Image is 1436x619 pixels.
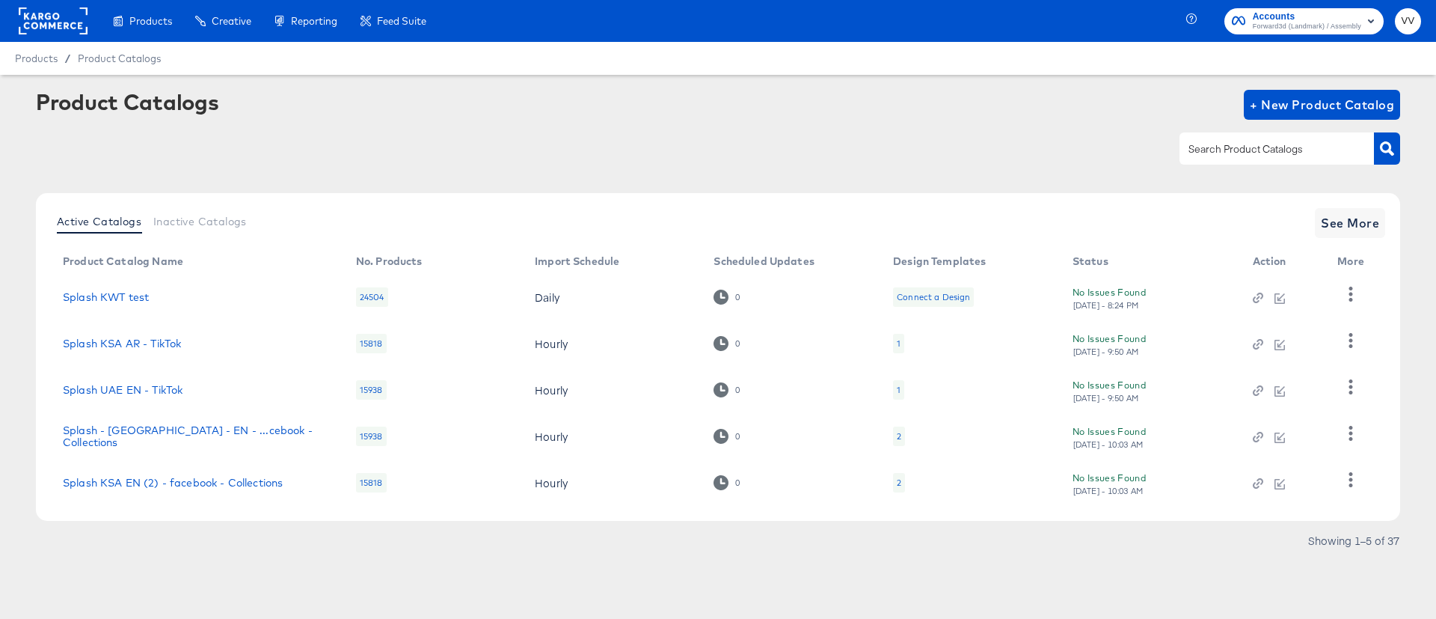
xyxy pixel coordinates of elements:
[63,338,181,350] a: Splash KSA AR - TikTok
[523,320,702,367] td: Hourly
[893,255,986,267] div: Design Templates
[291,15,337,27] span: Reporting
[714,382,740,397] div: 0
[523,460,702,506] td: Hourly
[1325,250,1382,274] th: More
[63,477,283,489] a: Splash KSA EN (2) - facebook - Collections
[714,255,814,267] div: Scheduled Updates
[714,475,740,490] div: 0
[523,367,702,413] td: Hourly
[1307,535,1400,546] div: Showing 1–5 of 37
[734,292,740,302] div: 0
[63,291,149,303] a: Splash KWT test
[36,90,218,114] div: Product Catalogs
[1244,90,1400,120] button: + New Product Catalog
[1061,250,1241,274] th: Status
[58,52,78,64] span: /
[897,291,970,303] div: Connect a Design
[356,473,387,493] div: 15818
[153,216,247,228] span: Inactive Catalogs
[1253,9,1361,25] span: Accounts
[63,255,183,267] div: Product Catalog Name
[734,385,740,395] div: 0
[356,287,388,307] div: 24504
[1250,94,1394,115] span: + New Product Catalog
[63,424,326,448] a: Splash - [GEOGRAPHIC_DATA] - EN - ...cebook - Collections
[212,15,251,27] span: Creative
[897,338,900,350] div: 1
[714,290,740,304] div: 0
[1253,21,1361,33] span: Forward3d (Landmark) / Assembly
[897,477,901,489] div: 2
[897,384,900,396] div: 1
[523,413,702,460] td: Hourly
[893,427,905,446] div: 2
[356,255,423,267] div: No. Products
[63,384,182,396] a: Splash UAE EN - TikTok
[377,15,426,27] span: Feed Suite
[734,338,740,349] div: 0
[1401,13,1415,30] span: VV
[57,216,141,228] span: Active Catalogs
[1315,208,1385,238] button: See More
[356,427,387,446] div: 15938
[893,334,904,353] div: 1
[897,430,901,442] div: 2
[15,52,58,64] span: Products
[78,52,161,64] a: Product Catalogs
[523,274,702,320] td: Daily
[893,473,905,493] div: 2
[356,380,387,400] div: 15938
[1224,8,1384,34] button: AccountsForward3d (Landmark) / Assembly
[734,478,740,488] div: 0
[893,380,904,400] div: 1
[734,431,740,442] div: 0
[1321,213,1379,234] span: See More
[714,336,740,350] div: 0
[129,15,172,27] span: Products
[1395,8,1421,34] button: VV
[535,255,619,267] div: Import Schedule
[1241,250,1326,274] th: Action
[356,334,387,353] div: 15818
[893,287,974,307] div: Connect a Design
[1185,141,1345,158] input: Search Product Catalogs
[714,429,740,443] div: 0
